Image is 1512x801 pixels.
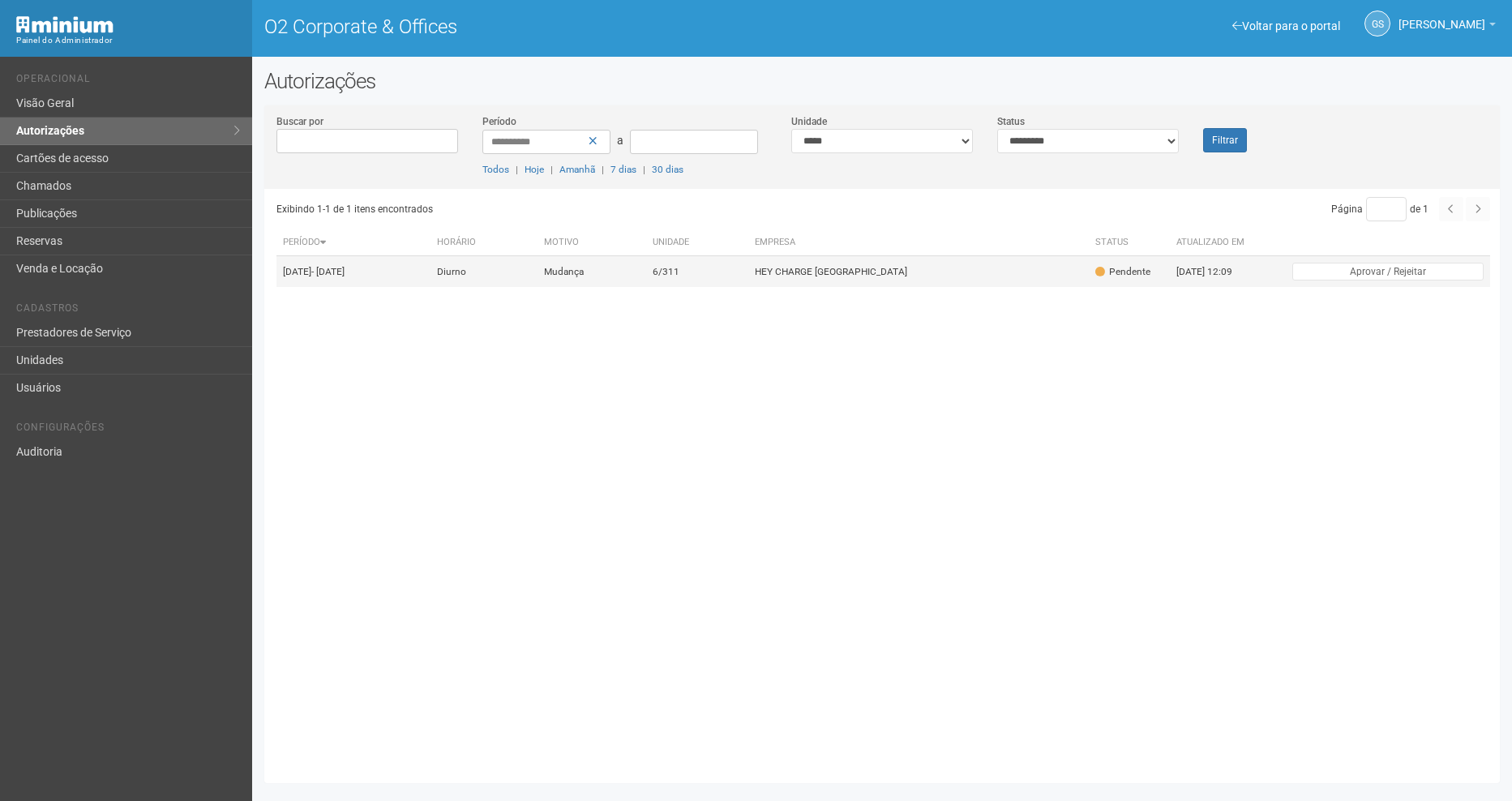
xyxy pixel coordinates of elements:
[1095,265,1150,279] div: Pendente
[430,256,538,288] td: Diurno
[16,73,240,90] li: Operacional
[748,256,1090,288] td: HEY CHARGE [GEOGRAPHIC_DATA]
[264,69,1500,93] h2: Autorizações
[617,134,623,147] span: a
[1398,20,1496,33] a: [PERSON_NAME]
[646,229,748,256] th: Unidade
[311,266,345,277] span: - [DATE]
[997,114,1025,129] label: Status
[652,164,683,175] a: 30 dias
[538,229,646,256] th: Motivo
[16,302,240,319] li: Cadastros
[276,229,430,256] th: Período
[16,422,240,439] li: Configurações
[748,229,1090,256] th: Empresa
[525,164,544,175] a: Hoje
[276,256,430,288] td: [DATE]
[643,164,645,175] span: |
[610,164,636,175] a: 7 dias
[264,16,870,37] h1: O2 Corporate & Offices
[1170,229,1259,256] th: Atualizado em
[1089,229,1170,256] th: Status
[1364,11,1390,36] a: GS
[1398,2,1485,31] span: Gabriela Souza
[559,164,595,175] a: Amanhã
[1232,19,1340,32] a: Voltar para o portal
[516,164,518,175] span: |
[276,114,323,129] label: Buscar por
[602,164,604,175] span: |
[1292,263,1484,281] button: Aprovar / Rejeitar
[538,256,646,288] td: Mudança
[16,16,114,33] img: Minium
[482,164,509,175] a: Todos
[1170,256,1259,288] td: [DATE] 12:09
[430,229,538,256] th: Horário
[276,197,878,221] div: Exibindo 1-1 de 1 itens encontrados
[646,256,748,288] td: 6/311
[16,33,240,48] div: Painel do Administrador
[1331,203,1428,215] span: Página de 1
[1203,128,1247,152] button: Filtrar
[791,114,827,129] label: Unidade
[550,164,553,175] span: |
[482,114,516,129] label: Período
